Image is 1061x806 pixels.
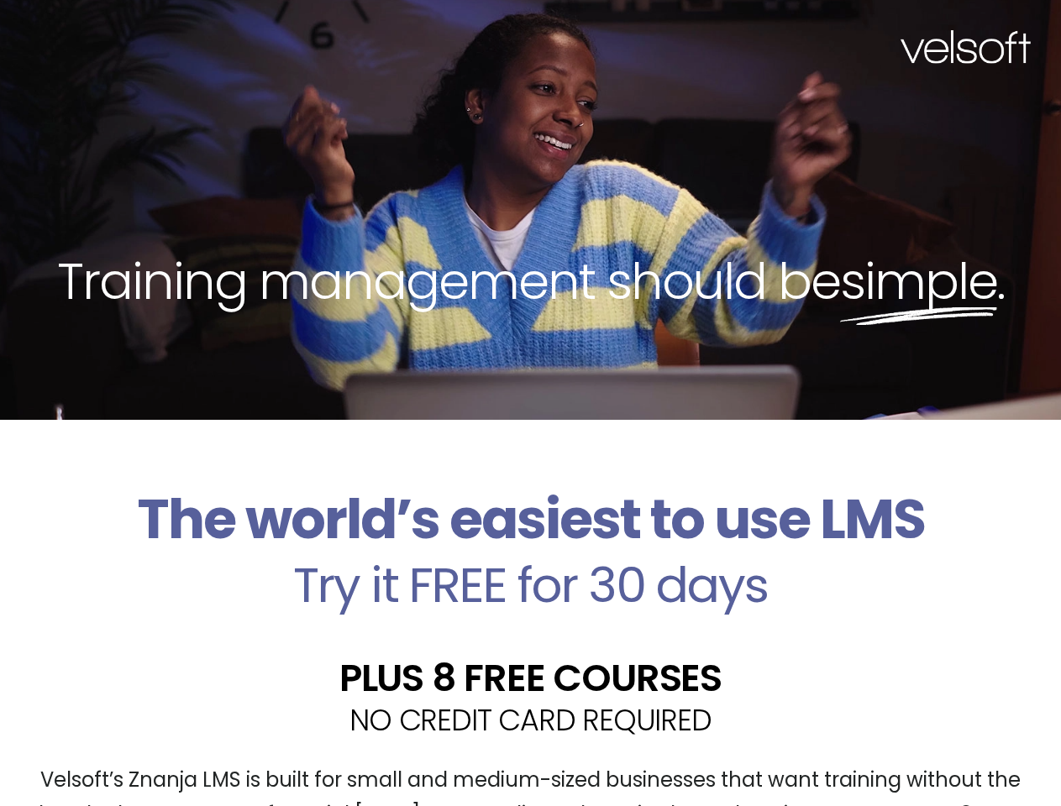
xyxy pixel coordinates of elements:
h2: PLUS 8 FREE COURSES [13,659,1048,697]
h2: Try it FREE for 30 days [13,561,1048,610]
span: simple [840,246,997,317]
h2: The world’s easiest to use LMS [13,487,1048,552]
h2: NO CREDIT CARD REQUIRED [13,705,1048,735]
h2: Training management should be . [30,249,1031,314]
